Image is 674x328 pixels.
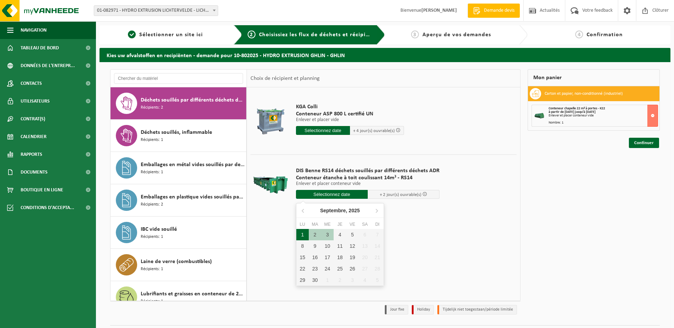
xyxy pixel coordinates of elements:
div: 12 [346,240,358,252]
div: Ve [346,221,358,228]
div: Di [371,221,384,228]
span: Demande devis [482,7,516,14]
span: Utilisateurs [21,92,50,110]
div: Septembre, [317,205,363,216]
button: Emballages en métal vides souillés par des substances dangereuses Récipients: 1 [110,152,247,184]
div: Ma [309,221,321,228]
span: 1 [128,31,136,38]
li: Tijdelijk niet toegestaan/période limitée [437,305,517,315]
input: Sélectionnez date [296,126,350,135]
span: Sélectionner un site ici [139,32,203,38]
input: Sélectionnez date [296,190,368,199]
div: 1 [296,229,309,240]
div: 16 [309,252,321,263]
button: Laine de verre (combustibles) Récipients: 1 [110,249,247,281]
span: Calendrier [21,128,47,146]
span: 2 [248,31,255,38]
span: KGA Colli [296,103,404,110]
span: Conditions d'accepta... [21,199,74,217]
button: Lubrifiants et graisses en conteneur de 200 litres Récipients: 1 [110,281,247,313]
div: 25 [334,263,346,274]
div: 3 [346,274,358,286]
div: Enlever et placer conteneur vide [549,114,658,117]
li: Holiday [412,305,434,315]
div: 5 [346,229,358,240]
strong: [PERSON_NAME] [421,8,457,13]
span: Conteneur ASP 800 L certifié UN [296,110,404,117]
span: Récipients: 1 [141,234,163,240]
div: Lu [296,221,309,228]
h3: Carton et papier, non-conditionné (industriel) [545,88,623,99]
div: 4 [334,229,346,240]
span: Contrat(s) [21,110,45,128]
button: Emballages en plastique vides souillés par des substances dangereuses Récipients: 2 [110,184,247,217]
button: Déchets souillés par différents déchets dangereux Récipients: 2 [110,87,247,120]
p: Enlever et placer conteneur vide [296,181,440,186]
span: Confirmation [587,32,623,38]
div: 2 [334,274,346,286]
span: Rapports [21,146,42,163]
a: Continuer [629,138,659,148]
span: Aperçu de vos demandes [422,32,491,38]
p: Enlever et placer vide [296,117,404,122]
span: 01-082971 - HYDRO EXTRUSION LICHTERVELDE - LICHTERVELDE [94,5,218,16]
div: Choix de récipient et planning [247,70,323,87]
span: 4 [575,31,583,38]
div: 15 [296,252,309,263]
span: Déchets souillés, inflammable [141,128,212,137]
span: Lubrifiants et graisses en conteneur de 200 litres [141,290,244,298]
div: 10 [321,240,334,252]
li: Jour fixe [385,305,408,315]
span: Choisissiez les flux de déchets et récipients [259,32,377,38]
strong: à partir de [DATE] jusqu'à [DATE] [549,110,595,114]
div: 19 [346,252,358,263]
span: Récipients: 1 [141,298,163,305]
span: IBC vide souillé [141,225,177,234]
div: 11 [334,240,346,252]
button: IBC vide souillé Récipients: 1 [110,217,247,249]
div: Sa [358,221,371,228]
a: 1Sélectionner un site ici [103,31,228,39]
div: 30 [309,274,321,286]
div: 26 [346,263,358,274]
span: Récipients: 1 [141,266,163,273]
input: Chercher du matériel [114,73,243,84]
span: Conteneur chapelle 22 m³ à portes - K22 [549,106,605,110]
div: 24 [321,263,334,274]
i: 2025 [349,208,360,213]
span: Boutique en ligne [21,181,63,199]
div: 1 [321,274,334,286]
span: Emballages en métal vides souillés par des substances dangereuses [141,160,244,169]
span: + 4 jour(s) ouvrable(s) [353,129,395,133]
div: 8 [296,240,309,252]
button: Déchets souillés, inflammable Récipients: 1 [110,120,247,152]
span: Récipients: 1 [141,169,163,176]
span: Emballages en plastique vides souillés par des substances dangereuses [141,193,244,201]
div: 9 [309,240,321,252]
span: Tableau de bord [21,39,59,57]
span: 3 [411,31,419,38]
div: 23 [309,263,321,274]
div: Mon panier [528,69,660,86]
span: 01-082971 - HYDRO EXTRUSION LICHTERVELDE - LICHTERVELDE [94,6,218,16]
span: + 2 jour(s) ouvrable(s) [380,192,421,197]
div: 18 [334,252,346,263]
span: Navigation [21,21,47,39]
div: 2 [309,229,321,240]
span: Conteneur étanche à toit coulissant 14m³ - RS14 [296,174,440,181]
span: Déchets souillés par différents déchets dangereux [141,96,244,104]
span: Récipients: 2 [141,201,163,208]
div: 22 [296,263,309,274]
div: 29 [296,274,309,286]
div: Je [334,221,346,228]
a: Demande devis [468,4,520,18]
span: DIS Benne RS14 déchets souillés par différents déchets ADR [296,167,440,174]
div: 3 [321,229,334,240]
span: Documents [21,163,48,181]
div: Me [321,221,334,228]
span: Données de l'entrepr... [21,57,75,75]
span: Contacts [21,75,42,92]
div: Nombre: 1 [549,121,658,125]
div: 17 [321,252,334,263]
span: Récipients: 2 [141,104,163,111]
